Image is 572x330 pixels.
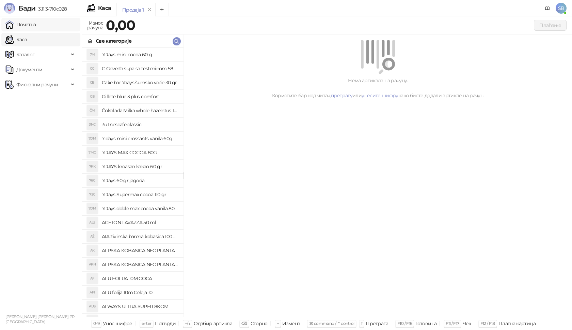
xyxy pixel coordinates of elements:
[361,321,362,326] span: f
[309,321,354,326] span: ⌘ command / ⌃ control
[498,319,536,328] div: Платна картица
[87,231,98,242] div: AŽ
[102,77,178,88] h4: Cake bar 7days šumsko voće 30 gr
[87,105,98,116] div: ČM
[102,49,178,60] h4: 7Days mini cocoa 60 g
[86,18,105,32] div: Износ рачуна
[87,119,98,130] div: 3NC
[87,273,98,284] div: AF
[87,49,98,60] div: 7M
[397,321,412,326] span: F10 / F16
[155,319,176,328] div: Потврди
[87,287,98,298] div: AF1
[185,321,190,326] span: ↑/↓
[102,217,178,228] h4: ACETON LAVAZZA 50 ml
[96,37,131,45] div: Све категорије
[87,63,98,74] div: CG
[87,301,98,312] div: AUS
[5,18,36,31] a: Почетна
[5,33,27,46] a: Каса
[87,147,98,158] div: 7MC
[102,175,178,186] h4: 7Days 60 gr jagoda
[87,245,98,256] div: AK
[87,189,98,200] div: 7SC
[102,133,178,144] h4: 7 days mini crossants vanila 60g
[35,6,67,12] span: 3.11.3-710c028
[102,273,178,284] h4: ALU FOLIJA 10M COCA
[251,319,268,328] div: Сторно
[241,321,247,326] span: ⌫
[102,189,178,200] h4: 7Days Supermax cocoa 110 gr
[93,321,99,326] span: 0-9
[446,321,459,326] span: F11 / F17
[87,161,98,172] div: 7KK
[87,133,98,144] div: 7DM
[102,63,178,74] h4: C Goveđa supa sa testeninom 58 grama
[102,245,178,256] h4: ALPSKA KOBASICA NEOPLANTA
[155,3,169,16] button: Add tab
[87,315,98,326] div: AUU
[102,147,178,158] h4: 7DAYS MAX COCOA 80G
[87,259,98,270] div: AKN
[16,78,58,91] span: Фискални рачуни
[87,175,98,186] div: 76G
[102,161,178,172] h4: 7DAYS kroasan kakao 60 gr
[542,3,553,14] a: Документација
[102,105,178,116] h4: Čokolada Milka whole hazelntus 100 gr
[106,17,135,33] strong: 0,00
[463,319,471,328] div: Чек
[145,7,154,13] button: remove
[16,63,42,76] span: Документи
[103,319,132,328] div: Унос шифре
[366,319,388,328] div: Претрага
[18,4,35,12] span: Бади
[102,91,178,102] h4: Gillete blue 3 plus comfort
[102,203,178,214] h4: 7Days doble max cocoa vanila 80 gr
[480,321,495,326] span: F12 / F18
[4,3,15,14] img: Logo
[415,319,436,328] div: Готовина
[122,6,144,14] div: Продаја 1
[87,77,98,88] div: CB
[102,119,178,130] h4: 3u1 nescafe classic
[5,314,75,324] small: [PERSON_NAME] [PERSON_NAME] PR [GEOGRAPHIC_DATA]
[102,287,178,298] h4: ALU folija 10m Celeja 10
[194,319,232,328] div: Одабир артикла
[82,48,184,317] div: grid
[277,321,279,326] span: +
[331,92,352,99] a: претрагу
[192,77,564,99] div: Нема артикала на рачуну. Користите бар код читач, или како бисте додали артикле на рачун.
[87,217,98,228] div: AL5
[534,20,567,31] button: Плаћање
[87,203,98,214] div: 7DM
[16,48,35,61] span: Каталог
[142,321,152,326] span: enter
[98,5,111,11] div: Каса
[556,3,567,14] span: SB
[87,91,98,102] div: GB
[102,231,178,242] h4: AIA živinska barena kobasica 100 gr
[362,92,398,99] a: унесите шифру
[282,319,300,328] div: Измена
[102,259,178,270] h4: ALPSKA KOBASICA NEOPLANTA 1kg
[102,315,178,326] h4: ALWAYS ultra ulošci 16kom
[102,301,178,312] h4: ALWAYS ULTRA SUPER 8KOM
